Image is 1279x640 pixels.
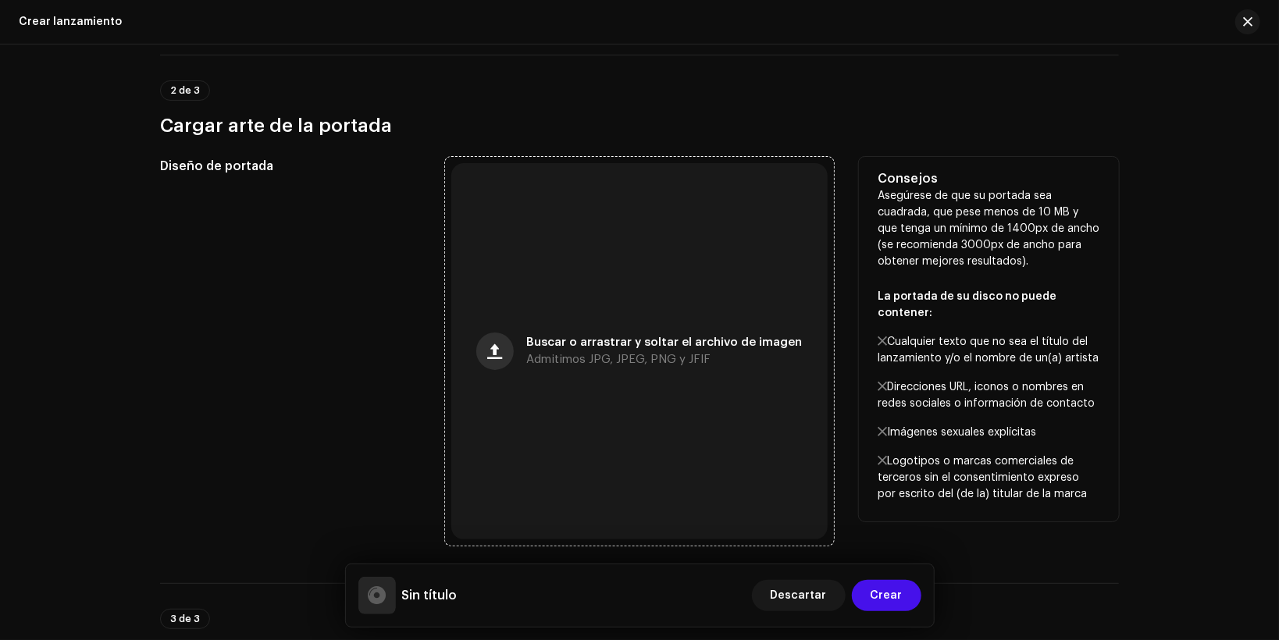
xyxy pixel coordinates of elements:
p: Cualquier texto que no sea el título del lanzamiento y/o el nombre de un(a) artista [878,334,1100,367]
span: Buscar o arrastrar y soltar el archivo de imagen [526,337,802,348]
p: Asegúrese de que su portada sea cuadrada, que pese menos de 10 MB y que tenga un mínimo de 1400px... [878,188,1100,503]
p: La portada de su disco no puede contener: [878,289,1100,322]
button: Crear [852,580,921,611]
h5: Sin título [402,586,458,605]
h5: Diseño de portada [160,157,420,176]
span: Crear [871,580,903,611]
p: Logotipos o marcas comerciales de terceros sin el consentimiento expreso por escrito del (de la) ... [878,453,1100,503]
h3: Cargar arte de la portada [160,113,1119,138]
p: Imágenes sexuales explícitas [878,425,1100,441]
span: Descartar [771,580,827,611]
h5: Consejos [878,169,1100,188]
p: Direcciones URL, iconos o nombres en redes sociales o información de contacto [878,379,1100,412]
button: Descartar [752,580,846,611]
span: Admitimos JPG, JPEG, PNG y JFIF [526,354,711,365]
